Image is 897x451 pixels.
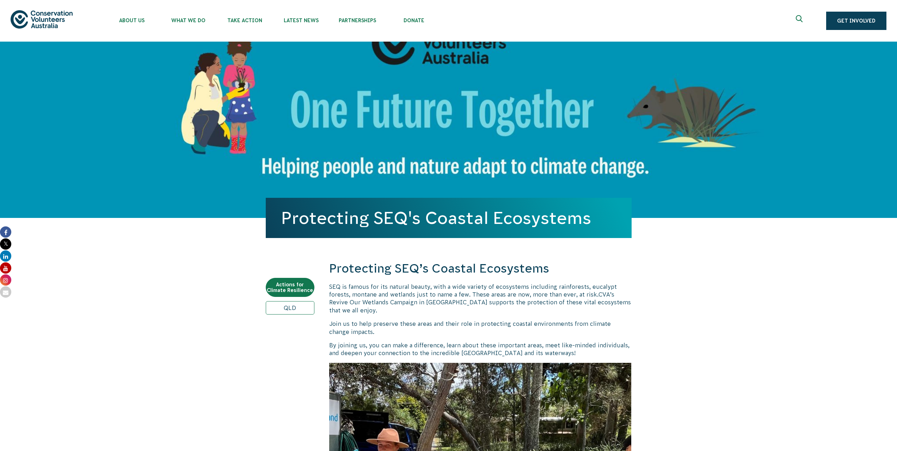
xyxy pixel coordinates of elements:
[329,260,632,277] h2: Protecting SEQ’s Coastal Ecosystems
[281,208,616,227] h1: Protecting SEQ's Coastal Ecosystems
[273,18,329,23] span: Latest News
[266,278,314,297] a: Actions for Climate Resilience
[216,18,273,23] span: Take Action
[329,291,631,313] span: CVA’s Revive Our Wetlands Campaign in [GEOGRAPHIC_DATA] supports the protection of these vital ec...
[386,18,442,23] span: Donate
[11,10,73,28] img: logo.svg
[160,18,216,23] span: What We Do
[329,342,629,356] span: By joining us, you can make a difference, learn about these important areas, meet like-minded ind...
[796,15,805,26] span: Expand search box
[329,320,632,336] p: Join us to help preserve these areas and their role in protecting coastal environments from clima...
[792,12,809,29] button: Expand search box Close search box
[329,283,632,315] p: SEQ is famous for its natural beauty, with a wide variety of ecosystems including rainforests, eu...
[329,18,386,23] span: Partnerships
[104,18,160,23] span: About Us
[826,12,886,30] a: Get Involved
[266,301,314,315] a: QLD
